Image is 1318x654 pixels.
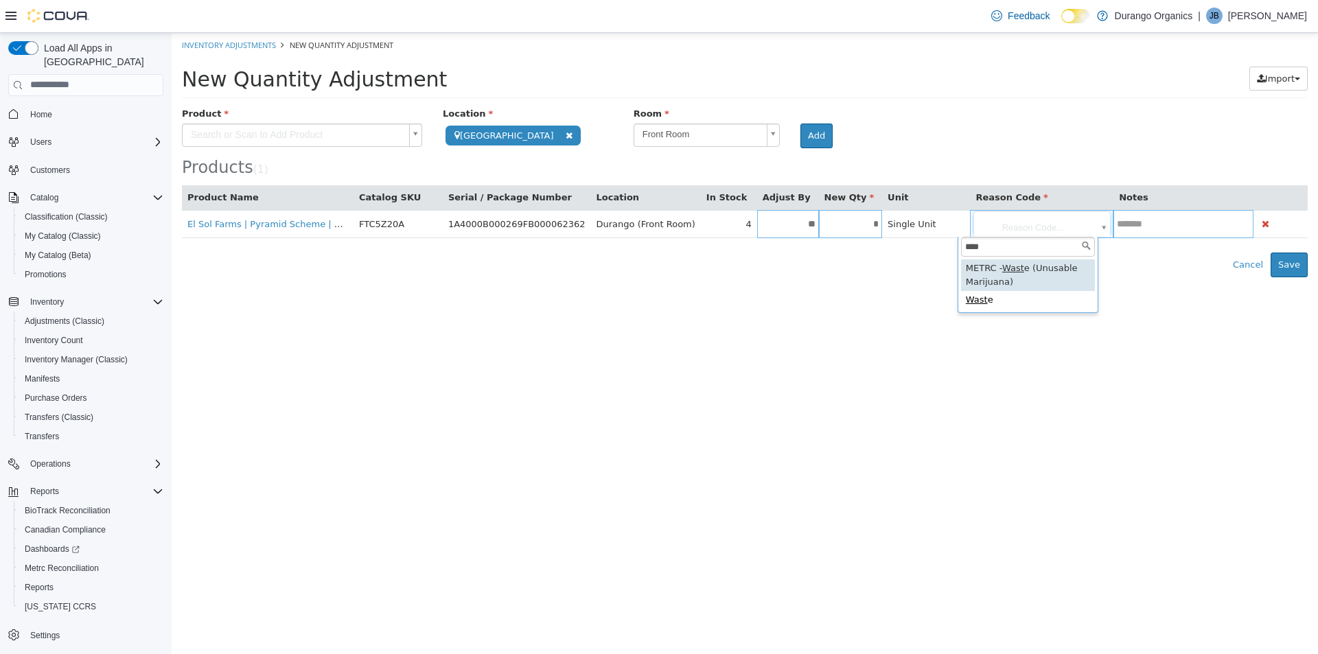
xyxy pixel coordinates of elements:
[19,502,163,519] span: BioTrack Reconciliation
[14,597,169,616] button: [US_STATE] CCRS
[19,332,89,349] a: Inventory Count
[25,524,106,535] span: Canadian Compliance
[25,294,163,310] span: Inventory
[19,598,102,615] a: [US_STATE] CCRS
[14,408,169,427] button: Transfers (Classic)
[14,265,169,284] button: Promotions
[14,578,169,597] button: Reports
[19,313,163,329] span: Adjustments (Classic)
[25,393,87,404] span: Purchase Orders
[19,522,163,538] span: Canadian Compliance
[25,161,163,178] span: Customers
[3,132,169,152] button: Users
[25,354,128,365] span: Inventory Manager (Classic)
[3,454,169,474] button: Operations
[1008,9,1050,23] span: Feedback
[3,624,169,644] button: Settings
[27,9,89,23] img: Cova
[25,231,101,242] span: My Catalog (Classic)
[789,226,923,258] div: METRC - e (Unusable Marijuana)
[25,106,163,123] span: Home
[19,371,163,387] span: Manifests
[25,412,93,423] span: Transfers (Classic)
[19,428,65,445] a: Transfers
[25,335,83,346] span: Inventory Count
[14,331,169,350] button: Inventory Count
[3,188,169,207] button: Catalog
[30,458,71,469] span: Operations
[25,134,57,150] button: Users
[3,292,169,312] button: Inventory
[19,351,133,368] a: Inventory Manager (Classic)
[25,505,111,516] span: BioTrack Reconciliation
[14,559,169,578] button: Metrc Reconciliation
[25,250,91,261] span: My Catalog (Beta)
[19,560,163,576] span: Metrc Reconciliation
[14,246,169,265] button: My Catalog (Beta)
[19,579,59,596] a: Reports
[14,427,169,446] button: Transfers
[19,390,93,406] a: Purchase Orders
[794,261,816,272] span: Wast
[25,106,58,123] a: Home
[1228,8,1307,24] p: [PERSON_NAME]
[25,456,163,472] span: Operations
[25,189,163,206] span: Catalog
[19,209,113,225] a: Classification (Classic)
[19,560,104,576] a: Metrc Reconciliation
[19,409,99,425] a: Transfers (Classic)
[14,539,169,559] a: Dashboards
[25,483,163,500] span: Reports
[19,247,97,264] a: My Catalog (Beta)
[30,630,60,641] span: Settings
[25,162,76,178] a: Customers
[3,104,169,124] button: Home
[25,294,69,310] button: Inventory
[19,371,65,387] a: Manifests
[19,390,163,406] span: Purchase Orders
[19,428,163,445] span: Transfers
[30,296,64,307] span: Inventory
[38,41,163,69] span: Load All Apps in [GEOGRAPHIC_DATA]
[14,388,169,408] button: Purchase Orders
[19,247,163,264] span: My Catalog (Beta)
[14,350,169,369] button: Inventory Manager (Classic)
[14,369,169,388] button: Manifests
[25,211,108,222] span: Classification (Classic)
[25,373,60,384] span: Manifests
[1115,8,1193,24] p: Durango Organics
[19,409,163,425] span: Transfers (Classic)
[19,598,163,615] span: Washington CCRS
[14,312,169,331] button: Adjustments (Classic)
[25,316,104,327] span: Adjustments (Classic)
[19,266,163,283] span: Promotions
[30,109,52,120] span: Home
[19,541,85,557] a: Dashboards
[25,134,163,150] span: Users
[19,209,163,225] span: Classification (Classic)
[3,482,169,501] button: Reports
[19,579,163,596] span: Reports
[1210,8,1219,24] span: JB
[14,520,169,539] button: Canadian Compliance
[25,626,163,643] span: Settings
[14,501,169,520] button: BioTrack Reconciliation
[25,563,99,574] span: Metrc Reconciliation
[1061,9,1090,23] input: Dark Mode
[25,431,59,442] span: Transfers
[25,483,65,500] button: Reports
[19,502,116,519] a: BioTrack Reconciliation
[30,192,58,203] span: Catalog
[19,228,163,244] span: My Catalog (Classic)
[19,541,163,557] span: Dashboards
[19,522,111,538] a: Canadian Compliance
[19,332,163,349] span: Inventory Count
[14,207,169,226] button: Classification (Classic)
[789,258,923,277] div: e
[14,226,169,246] button: My Catalog (Classic)
[30,486,59,497] span: Reports
[25,582,54,593] span: Reports
[1198,8,1201,24] p: |
[19,313,110,329] a: Adjustments (Classic)
[986,2,1055,30] a: Feedback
